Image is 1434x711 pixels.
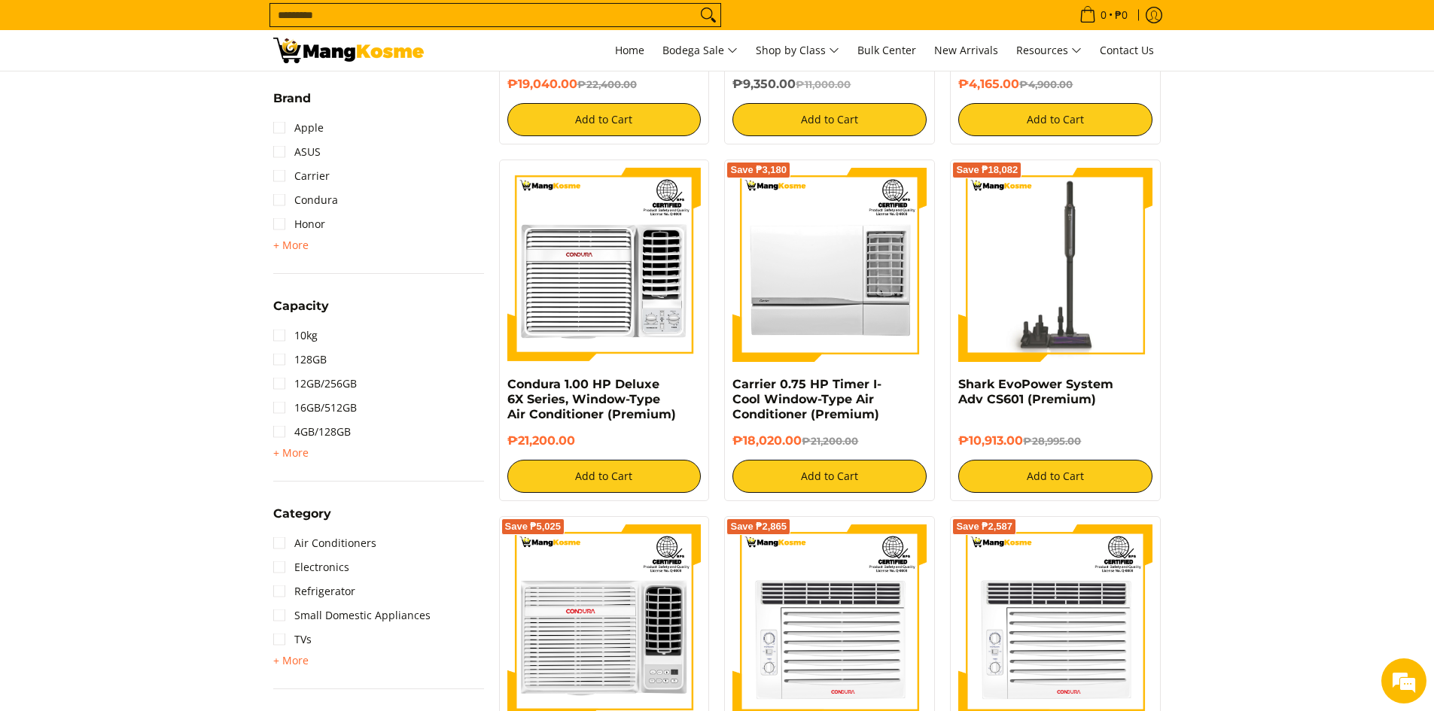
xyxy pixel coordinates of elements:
img: Premium Deals: Best Premium Home Appliances Sale l Mang Kosme | Page 2 [273,38,424,63]
span: + More [273,655,309,667]
a: 10kg [273,324,318,348]
span: Shop by Class [756,41,839,60]
span: • [1075,7,1132,23]
h6: ₱18,020.00 [732,433,927,448]
span: Home [615,43,644,57]
span: Save ₱5,025 [505,522,562,531]
a: TVs [273,627,312,652]
a: ASUS [273,140,321,164]
button: Add to Cart [732,103,927,136]
button: Add to Cart [958,460,1152,493]
a: Apple [273,116,324,140]
del: ₱22,400.00 [577,78,637,90]
button: Search [696,4,720,26]
a: New Arrivals [927,30,1006,71]
span: Bulk Center [857,43,916,57]
span: + More [273,239,309,251]
span: Brand [273,93,311,105]
button: Add to Cart [507,460,702,493]
summary: Open [273,300,329,324]
del: ₱28,995.00 [1023,435,1081,447]
a: Refrigerator [273,579,355,603]
span: Save ₱2,587 [956,522,1012,531]
summary: Open [273,444,309,462]
button: Add to Cart [732,460,927,493]
a: Carrier 0.75 HP Timer I-Cool Window-Type Air Conditioner (Premium) [732,377,881,421]
span: Save ₱18,082 [956,166,1018,175]
span: Contact Us [1100,43,1154,57]
h6: ₱19,040.00 [507,77,702,92]
span: Resources [1016,41,1082,60]
summary: Open [273,93,311,116]
nav: Main Menu [439,30,1162,71]
a: Shop by Class [748,30,847,71]
img: shark-evopower-wireless-vacuum-full-view-mang-kosme [958,168,1152,362]
a: Bodega Sale [655,30,745,71]
summary: Open [273,652,309,670]
a: Carrier [273,164,330,188]
a: Contact Us [1092,30,1162,71]
a: Honor [273,212,325,236]
h6: ₱21,200.00 [507,433,702,448]
a: Electronics [273,555,349,579]
a: Condura [273,188,338,212]
button: Add to Cart [958,103,1152,136]
span: New Arrivals [934,43,998,57]
summary: Open [273,508,331,531]
del: ₱11,000.00 [796,78,851,90]
button: Add to Cart [507,103,702,136]
a: Shark EvoPower System Adv CS601 (Premium) [958,377,1113,406]
span: Capacity [273,300,329,312]
img: Carrier 0.75 HP Timer I-Cool Window-Type Air Conditioner (Premium) [732,168,927,362]
a: 4GB/128GB [273,420,351,444]
a: Home [607,30,652,71]
a: Condura 1.00 HP Deluxe 6X Series, Window-Type Air Conditioner (Premium) [507,377,676,421]
h6: ₱10,913.00 [958,433,1152,448]
a: 128GB [273,348,327,372]
span: + More [273,447,309,459]
span: Category [273,508,331,520]
a: 16GB/512GB [273,396,357,420]
a: Air Conditioners [273,531,376,555]
h6: ₱4,165.00 [958,77,1152,92]
del: ₱21,200.00 [802,435,858,447]
a: Small Domestic Appliances [273,603,431,627]
span: ₱0 [1113,10,1130,20]
del: ₱4,900.00 [1019,78,1073,90]
span: Save ₱3,180 [730,166,787,175]
span: Bodega Sale [662,41,738,60]
img: Condura 1.00 HP Deluxe 6X Series, Window-Type Air Conditioner (Premium) [507,168,702,362]
a: Bulk Center [850,30,924,71]
h6: ₱9,350.00 [732,77,927,92]
a: 12GB/256GB [273,372,357,396]
span: 0 [1098,10,1109,20]
summary: Open [273,236,309,254]
a: Resources [1009,30,1089,71]
span: Save ₱2,865 [730,522,787,531]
